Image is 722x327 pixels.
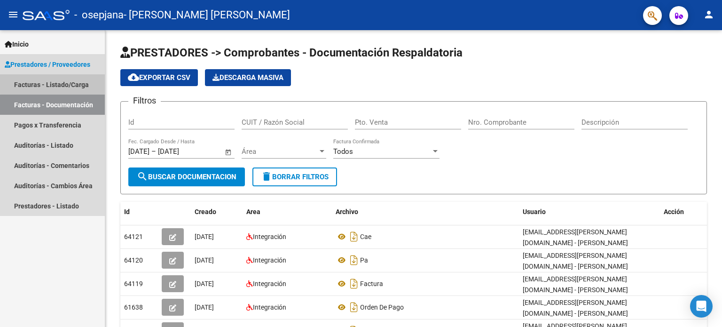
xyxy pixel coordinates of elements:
mat-icon: cloud_download [128,72,139,83]
i: Descargar documento [348,229,360,244]
div: Open Intercom Messenger [690,295,713,318]
datatable-header-cell: Area [243,202,332,222]
span: Creado [195,208,216,215]
span: Descarga Masiva [212,73,283,82]
span: Buscar Documentacion [137,173,236,181]
span: Área [242,147,318,156]
span: Integración [253,280,286,287]
span: [EMAIL_ADDRESS][PERSON_NAME][DOMAIN_NAME] - [PERSON_NAME] [523,252,628,270]
span: [DATE] [195,256,214,264]
input: Fecha fin [158,147,204,156]
datatable-header-cell: Creado [191,202,243,222]
span: Exportar CSV [128,73,190,82]
span: [EMAIL_ADDRESS][PERSON_NAME][DOMAIN_NAME] - [PERSON_NAME] [523,228,628,247]
span: Integración [253,256,286,264]
span: [EMAIL_ADDRESS][PERSON_NAME][DOMAIN_NAME] - [PERSON_NAME] [523,275,628,294]
button: Exportar CSV [120,69,198,86]
span: 64120 [124,256,143,264]
span: Pa [360,256,368,264]
button: Descarga Masiva [205,69,291,86]
button: Open calendar [223,147,234,158]
span: Prestadores / Proveedores [5,59,90,70]
span: 64121 [124,233,143,240]
mat-icon: menu [8,9,19,20]
span: - [PERSON_NAME] [PERSON_NAME] [124,5,290,25]
datatable-header-cell: Archivo [332,202,519,222]
i: Descargar documento [348,276,360,291]
span: [DATE] [195,233,214,240]
span: - osepjana [74,5,124,25]
span: Inicio [5,39,29,49]
span: Cae [360,233,371,240]
span: Borrar Filtros [261,173,329,181]
mat-icon: delete [261,171,272,182]
span: Id [124,208,130,215]
input: Fecha inicio [128,147,149,156]
h3: Filtros [128,94,161,107]
span: Usuario [523,208,546,215]
span: Integración [253,233,286,240]
button: Borrar Filtros [252,167,337,186]
mat-icon: person [703,9,714,20]
span: – [151,147,156,156]
i: Descargar documento [348,300,360,315]
span: 64119 [124,280,143,287]
span: [EMAIL_ADDRESS][PERSON_NAME][DOMAIN_NAME] - [PERSON_NAME] [523,299,628,317]
app-download-masive: Descarga masiva de comprobantes (adjuntos) [205,69,291,86]
span: Orden De Pago [360,303,404,311]
span: Acción [664,208,684,215]
datatable-header-cell: Id [120,202,158,222]
span: [DATE] [195,303,214,311]
span: Factura [360,280,383,287]
datatable-header-cell: Acción [660,202,707,222]
button: Buscar Documentacion [128,167,245,186]
datatable-header-cell: Usuario [519,202,660,222]
span: Area [246,208,260,215]
mat-icon: search [137,171,148,182]
span: 61638 [124,303,143,311]
span: Todos [333,147,353,156]
span: Integración [253,303,286,311]
span: Archivo [336,208,358,215]
i: Descargar documento [348,253,360,268]
span: [DATE] [195,280,214,287]
span: PRESTADORES -> Comprobantes - Documentación Respaldatoria [120,46,463,59]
